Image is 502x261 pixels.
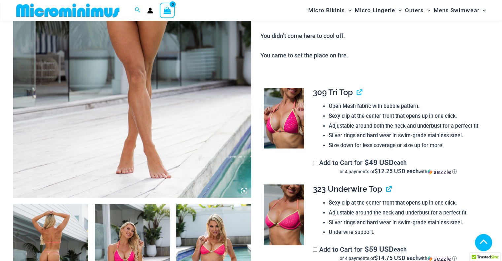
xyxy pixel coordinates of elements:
[313,168,484,175] div: or 4 payments of with
[313,168,484,175] div: or 4 payments of$12.25 USD eachwithSezzle Click to learn more about Sezzle
[394,246,407,252] span: each
[364,157,369,167] span: $
[329,208,484,218] li: Adjustable around the neck and underbust for a perfect fit.
[427,169,451,175] img: Sezzle
[405,2,424,19] span: Outers
[160,3,175,18] a: View Shopping Cart, empty
[329,111,484,121] li: Sexy clip at the center front that opens up in one click.
[147,8,153,14] a: Account icon link
[264,184,304,245] img: Bubble Mesh Highlight Pink 323 Top
[329,131,484,141] li: Silver rings and hard wear in swim-grade stainless steel.
[313,161,317,165] input: Add to Cart for$49 USD eachor 4 payments of$12.25 USD eachwithSezzle Click to learn more about Se...
[306,1,489,20] nav: Site Navigation
[329,121,484,131] li: Adjustable around both the neck and underbust for a perfect fit.
[264,88,304,148] img: Bubble Mesh Highlight Pink 309 Top
[329,227,484,237] li: Underwire support.
[432,2,487,19] a: Mens SwimwearMenu ToggleMenu Toggle
[353,2,403,19] a: Micro LingerieMenu ToggleMenu Toggle
[434,2,479,19] span: Mens Swimwear
[364,244,369,254] span: $
[14,3,122,18] img: MM SHOP LOGO FLAT
[307,2,353,19] a: Micro BikinisMenu ToggleMenu Toggle
[313,87,353,97] span: 309 Tri Top
[424,2,430,19] span: Menu Toggle
[329,141,484,150] li: Size down for less coverage or size up for more!
[394,159,407,166] span: each
[345,2,351,19] span: Menu Toggle
[403,2,432,19] a: OutersMenu ToggleMenu Toggle
[479,2,486,19] span: Menu Toggle
[135,6,141,15] a: Search icon link
[395,2,402,19] span: Menu Toggle
[375,167,418,175] span: $12.25 USD each
[329,198,484,208] li: Sexy clip at the center front that opens up in one click.
[364,159,393,166] span: 49 USD
[308,2,345,19] span: Micro Bikinis
[313,159,484,175] label: Add to Cart for
[364,246,393,252] span: 59 USD
[329,101,484,111] li: Open Mesh fabric with bubble pattern.
[329,218,484,228] li: Silver rings and hard wear in swim-grade stainless steel.
[313,247,317,252] input: Add to Cart for$59 USD eachor 4 payments of$14.75 USD eachwithSezzle Click to learn more about Se...
[313,184,382,194] span: 323 Underwire Top
[355,2,395,19] span: Micro Lingerie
